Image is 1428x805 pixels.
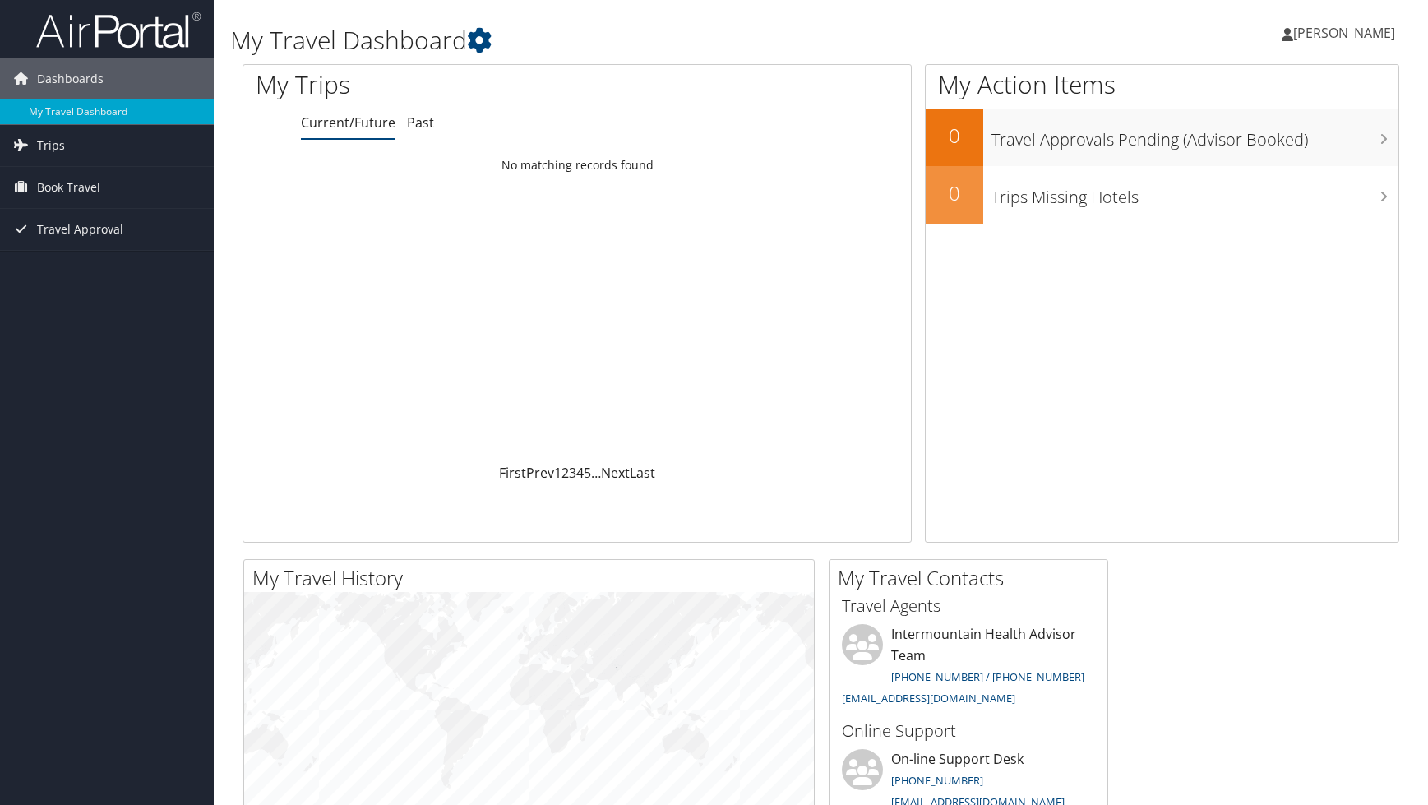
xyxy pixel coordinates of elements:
[407,113,434,132] a: Past
[834,624,1103,712] li: Intermountain Health Advisor Team
[37,58,104,99] span: Dashboards
[838,564,1107,592] h2: My Travel Contacts
[601,464,630,482] a: Next
[630,464,655,482] a: Last
[584,464,591,482] a: 5
[591,464,601,482] span: …
[926,166,1399,224] a: 0Trips Missing Hotels
[991,178,1399,209] h3: Trips Missing Hotels
[37,125,65,166] span: Trips
[991,120,1399,151] h3: Travel Approvals Pending (Advisor Booked)
[252,564,814,592] h2: My Travel History
[243,150,911,180] td: No matching records found
[842,719,1095,743] h3: Online Support
[36,11,201,49] img: airportal-logo.png
[1282,8,1412,58] a: [PERSON_NAME]
[554,464,561,482] a: 1
[1293,24,1395,42] span: [PERSON_NAME]
[926,122,983,150] h2: 0
[37,209,123,250] span: Travel Approval
[842,594,1095,618] h3: Travel Agents
[499,464,526,482] a: First
[576,464,584,482] a: 4
[256,67,621,102] h1: My Trips
[891,669,1084,684] a: [PHONE_NUMBER] / [PHONE_NUMBER]
[926,67,1399,102] h1: My Action Items
[526,464,554,482] a: Prev
[37,167,100,208] span: Book Travel
[561,464,569,482] a: 2
[301,113,395,132] a: Current/Future
[842,691,1015,706] a: [EMAIL_ADDRESS][DOMAIN_NAME]
[926,179,983,207] h2: 0
[230,23,1018,58] h1: My Travel Dashboard
[891,773,983,788] a: [PHONE_NUMBER]
[569,464,576,482] a: 3
[926,109,1399,166] a: 0Travel Approvals Pending (Advisor Booked)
